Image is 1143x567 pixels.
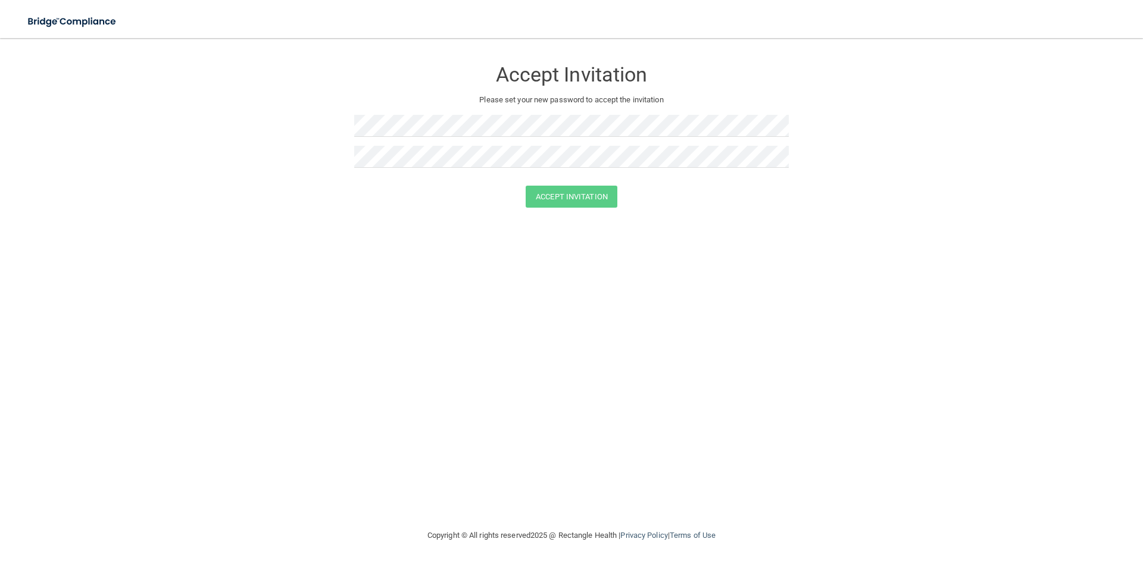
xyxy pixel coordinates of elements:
img: bridge_compliance_login_screen.278c3ca4.svg [18,10,127,34]
a: Privacy Policy [620,531,667,540]
a: Terms of Use [670,531,716,540]
h3: Accept Invitation [354,64,789,86]
div: Copyright © All rights reserved 2025 @ Rectangle Health | | [354,516,789,555]
button: Accept Invitation [526,186,617,208]
p: Please set your new password to accept the invitation [363,93,780,107]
